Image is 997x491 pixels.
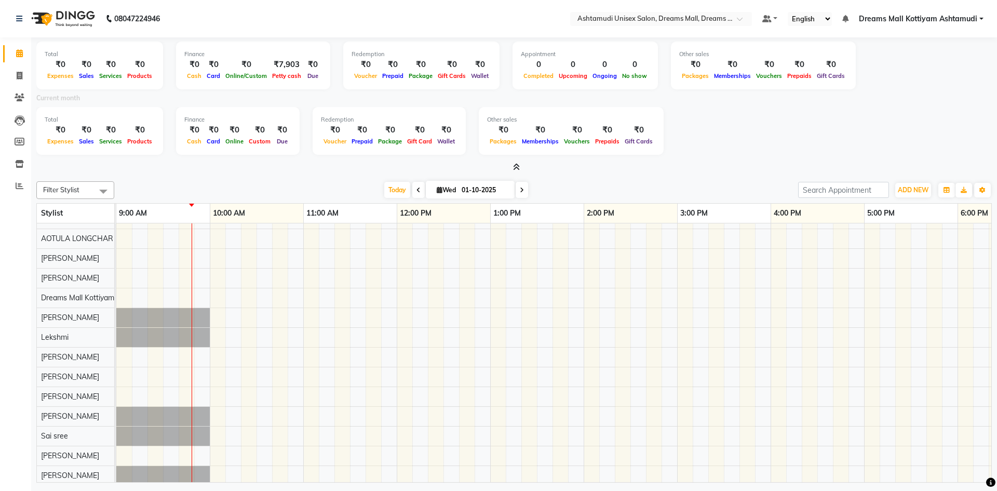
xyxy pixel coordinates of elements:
div: 0 [556,59,590,71]
div: ₹0 [352,59,380,71]
span: Cash [184,72,204,79]
div: Redemption [321,115,457,124]
a: 9:00 AM [116,206,150,221]
div: ₹0 [405,124,435,136]
div: ₹0 [125,59,155,71]
span: Filter Stylist [43,185,79,194]
span: Memberships [711,72,753,79]
span: Wallet [435,138,457,145]
a: 2:00 PM [584,206,617,221]
div: ₹0 [97,59,125,71]
span: Online/Custom [223,72,270,79]
input: 2025-10-01 [459,182,510,198]
span: Completed [521,72,556,79]
div: ₹0 [468,59,491,71]
div: ₹0 [435,124,457,136]
span: Cash [184,138,204,145]
span: Vouchers [753,72,785,79]
span: [PERSON_NAME] [41,352,99,362]
div: 0 [590,59,619,71]
span: [PERSON_NAME] [41,412,99,421]
div: ₹0 [321,124,349,136]
b: 08047224946 [114,4,160,33]
span: Wallet [468,72,491,79]
div: ₹0 [592,124,622,136]
div: ₹0 [435,59,468,71]
span: Gift Cards [814,72,847,79]
span: Sales [76,72,97,79]
div: ₹0 [204,59,223,71]
div: ₹0 [711,59,753,71]
span: Voucher [352,72,380,79]
span: Due [305,72,321,79]
div: ₹0 [487,124,519,136]
span: Prepaids [592,138,622,145]
span: AOTULA LONGCHAR [41,234,113,243]
div: ₹0 [223,59,270,71]
span: [PERSON_NAME] [41,273,99,283]
span: Packages [487,138,519,145]
div: ₹0 [561,124,592,136]
input: Search Appointment [798,182,889,198]
div: ₹0 [349,124,375,136]
div: ₹0 [375,124,405,136]
span: Card [204,72,223,79]
span: Dreams Mall Kottiyam Ashtamudi [41,293,152,302]
div: ₹0 [45,59,76,71]
div: ₹0 [380,59,406,71]
span: Today [384,182,410,198]
img: logo [26,4,98,33]
span: Lekshmi [41,333,69,342]
div: ₹0 [184,124,204,136]
span: Online [223,138,246,145]
span: No show [619,72,650,79]
span: Packages [679,72,711,79]
div: ₹0 [519,124,561,136]
div: ₹0 [204,124,223,136]
span: Custom [246,138,273,145]
div: Total [45,50,155,59]
span: Dreams Mall Kottiyam Ashtamudi [859,14,977,24]
button: ADD NEW [895,183,931,197]
span: Prepaid [349,138,375,145]
div: ₹0 [184,59,204,71]
span: Products [125,72,155,79]
span: Expenses [45,72,76,79]
span: Package [375,138,405,145]
div: 0 [619,59,650,71]
span: Prepaid [380,72,406,79]
a: 4:00 PM [771,206,804,221]
span: [PERSON_NAME] [41,392,99,401]
span: Gift Cards [435,72,468,79]
div: ₹0 [785,59,814,71]
div: ₹0 [45,124,76,136]
div: ₹0 [622,124,655,136]
a: 3:00 PM [678,206,710,221]
a: 12:00 PM [397,206,434,221]
span: Vouchers [561,138,592,145]
span: Gift Card [405,138,435,145]
span: [PERSON_NAME] [41,372,99,381]
a: 1:00 PM [491,206,523,221]
span: Services [97,72,125,79]
div: Redemption [352,50,491,59]
span: [PERSON_NAME] [41,254,99,263]
span: Sai sree [41,431,68,441]
span: [PERSON_NAME] [41,471,99,480]
span: [PERSON_NAME] [41,451,99,460]
span: Expenses [45,138,76,145]
div: ₹0 [753,59,785,71]
span: Voucher [321,138,349,145]
div: ₹0 [76,124,97,136]
span: Stylist [41,208,63,218]
div: ₹0 [406,59,435,71]
div: ₹0 [246,124,273,136]
div: ₹0 [679,59,711,71]
div: ₹0 [273,124,291,136]
span: Gift Cards [622,138,655,145]
span: Ongoing [590,72,619,79]
span: Prepaids [785,72,814,79]
span: Sales [76,138,97,145]
div: ₹0 [304,59,322,71]
span: Wed [434,186,459,194]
